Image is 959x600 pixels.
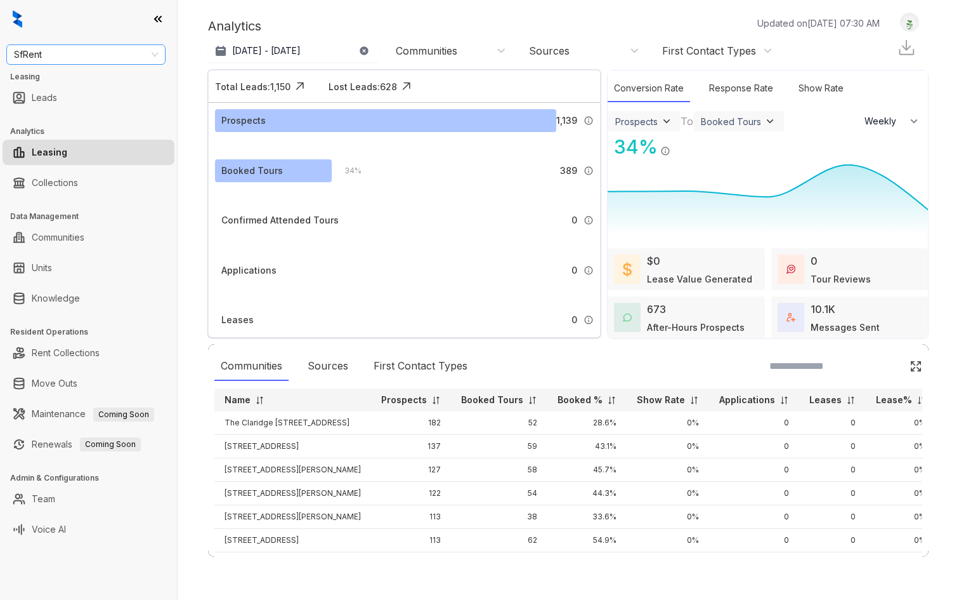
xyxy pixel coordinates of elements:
[799,505,866,529] td: 0
[547,411,627,435] td: 28.6%
[709,505,799,529] td: 0
[529,44,570,58] div: Sources
[647,272,752,286] div: Lease Value Generated
[214,482,371,505] td: [STREET_ADDRESS][PERSON_NAME]
[811,272,871,286] div: Tour Reviews
[3,140,174,165] li: Leasing
[10,211,177,222] h3: Data Management
[681,114,693,129] div: To
[208,17,261,36] p: Analytics
[786,313,795,322] img: TotalFum
[367,352,474,381] div: First Contact Types
[221,164,283,178] div: Booked Tours
[584,265,594,276] img: Info
[571,263,577,277] span: 0
[647,253,660,269] div: $0
[623,262,632,277] img: LeaseValue
[615,116,658,127] div: Prospects
[451,482,547,505] td: 54
[371,505,451,529] td: 113
[461,394,523,406] p: Booked Tours
[3,170,174,196] li: Collections
[32,85,57,110] a: Leads
[32,170,78,196] a: Collections
[799,529,866,552] td: 0
[3,286,174,311] li: Knowledge
[584,215,594,225] img: Info
[901,16,918,29] img: UserAvatar
[571,213,577,227] span: 0
[32,486,55,512] a: Team
[709,482,799,505] td: 0
[381,394,427,406] p: Prospects
[3,225,174,250] li: Communities
[627,529,709,552] td: 0%
[799,435,866,458] td: 0
[214,458,371,482] td: [STREET_ADDRESS][PERSON_NAME]
[547,435,627,458] td: 43.1%
[689,396,699,405] img: sorting
[627,458,709,482] td: 0%
[13,10,22,28] img: logo
[547,552,627,576] td: 37.5%
[799,411,866,435] td: 0
[811,302,835,317] div: 10.1K
[10,472,177,484] h3: Admin & Configurations
[627,411,709,435] td: 0%
[32,432,141,457] a: RenewalsComing Soon
[647,321,745,334] div: After-Hours Prospects
[10,126,177,137] h3: Analytics
[811,321,880,334] div: Messages Sent
[809,394,842,406] p: Leases
[799,458,866,482] td: 0
[857,110,928,133] button: Weekly
[32,286,80,311] a: Knowledge
[214,552,371,576] td: [STREET_ADDRESS][PERSON_NAME]
[528,396,537,405] img: sorting
[10,71,177,83] h3: Leasing
[32,340,100,366] a: Rent Collections
[558,394,603,406] p: Booked %
[332,164,362,178] div: 34 %
[584,315,594,325] img: Info
[232,44,301,57] p: [DATE] - [DATE]
[709,552,799,576] td: 0
[3,255,174,281] li: Units
[214,411,371,435] td: The Claridge [STREET_ADDRESS]
[910,360,922,373] img: Click Icon
[660,146,670,156] img: Info
[32,140,67,165] a: Leasing
[627,505,709,529] td: 0%
[215,80,290,93] div: Total Leads: 1,150
[80,437,141,451] span: Coming Soon
[846,396,856,405] img: sorting
[866,435,936,458] td: 0%
[701,116,761,127] div: Booked Tours
[225,394,251,406] p: Name
[397,77,416,96] img: Click Icon
[547,458,627,482] td: 45.7%
[208,39,379,62] button: [DATE] - [DATE]
[221,313,254,327] div: Leases
[214,435,371,458] td: [STREET_ADDRESS]
[662,44,756,58] div: First Contact Types
[221,213,339,227] div: Confirmed Attended Tours
[607,396,616,405] img: sorting
[451,411,547,435] td: 52
[451,552,547,576] td: 33
[396,44,457,58] div: Communities
[623,313,632,323] img: AfterHoursConversations
[431,396,441,405] img: sorting
[14,45,158,64] span: SfRent
[10,326,177,338] h3: Resident Operations
[608,75,690,102] div: Conversion Rate
[371,458,451,482] td: 127
[917,396,926,405] img: sorting
[32,517,66,542] a: Voice AI
[556,114,577,128] span: 1,139
[864,115,903,128] span: Weekly
[584,166,594,176] img: Info
[719,394,775,406] p: Applications
[214,505,371,529] td: [STREET_ADDRESS][PERSON_NAME]
[866,458,936,482] td: 0%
